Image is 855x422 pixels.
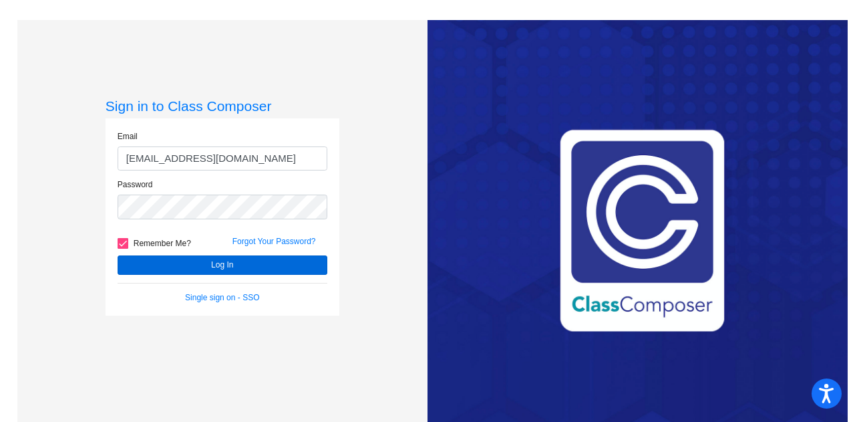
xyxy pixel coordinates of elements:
[134,235,191,251] span: Remember Me?
[118,255,327,275] button: Log In
[118,130,138,142] label: Email
[106,98,339,114] h3: Sign in to Class Composer
[118,179,153,191] label: Password
[232,237,316,246] a: Forgot Your Password?
[185,293,259,302] a: Single sign on - SSO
